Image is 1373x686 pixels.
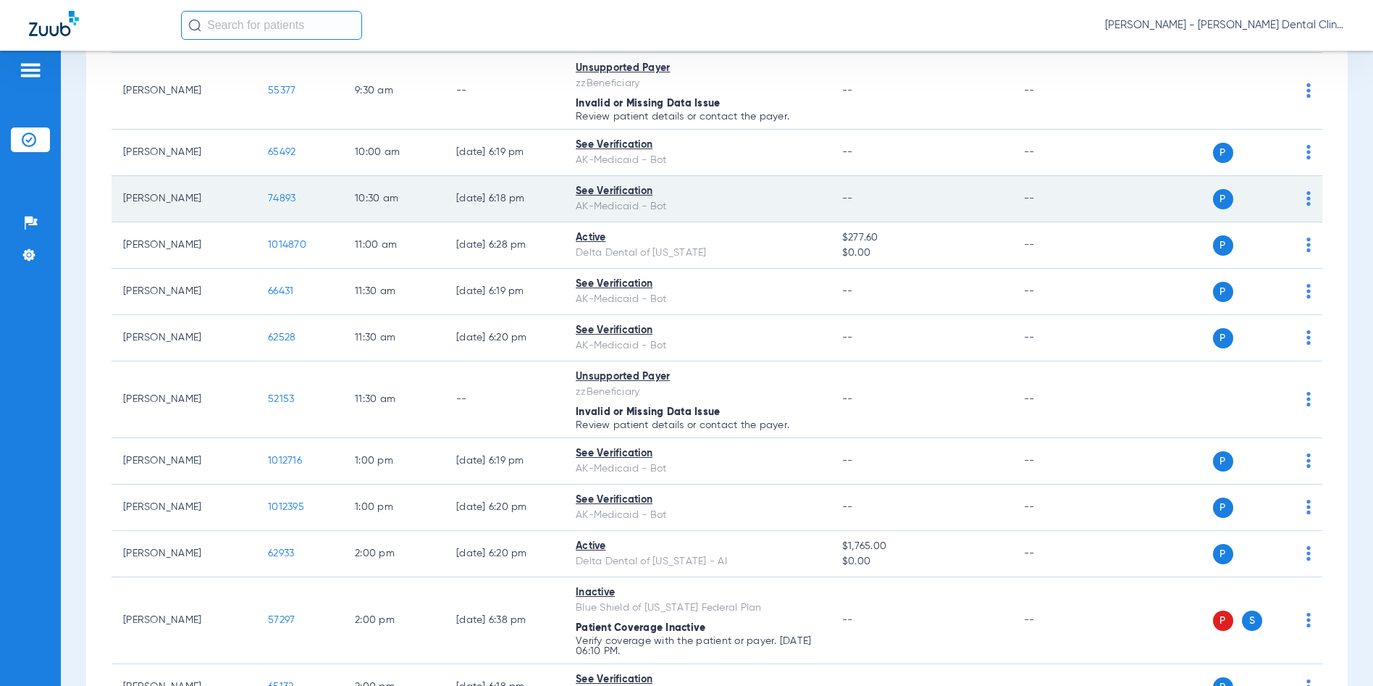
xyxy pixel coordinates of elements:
[181,11,362,40] input: Search for patients
[576,199,819,214] div: AK-Medicaid - Bot
[842,554,1001,569] span: $0.00
[576,153,819,168] div: AK-Medicaid - Bot
[1012,176,1110,222] td: --
[112,176,256,222] td: [PERSON_NAME]
[576,76,819,91] div: zzBeneficiary
[576,461,819,477] div: AK-Medicaid - Bot
[842,147,853,157] span: --
[576,230,819,246] div: Active
[343,438,445,485] td: 1:00 PM
[842,539,1001,554] span: $1,765.00
[343,577,445,664] td: 2:00 PM
[343,531,445,577] td: 2:00 PM
[1306,238,1311,252] img: group-dot-blue.svg
[576,385,819,400] div: zzBeneficiary
[112,269,256,315] td: [PERSON_NAME]
[576,112,819,122] p: Review patient details or contact the payer.
[1012,531,1110,577] td: --
[343,315,445,361] td: 11:30 AM
[343,361,445,438] td: 11:30 AM
[576,585,819,601] div: Inactive
[1105,18,1344,33] span: [PERSON_NAME] - [PERSON_NAME] Dental Clinic | SEARHC
[112,53,256,130] td: [PERSON_NAME]
[842,615,853,625] span: --
[576,184,819,199] div: See Verification
[842,246,1001,261] span: $0.00
[1012,53,1110,130] td: --
[576,61,819,76] div: Unsupported Payer
[445,53,564,130] td: --
[1012,130,1110,176] td: --
[343,176,445,222] td: 10:30 AM
[576,446,819,461] div: See Verification
[576,277,819,292] div: See Verification
[1306,284,1311,298] img: group-dot-blue.svg
[268,286,293,296] span: 66431
[112,315,256,361] td: [PERSON_NAME]
[576,493,819,508] div: See Verification
[1213,544,1233,564] span: P
[576,407,720,417] span: Invalid or Missing Data Issue
[1213,189,1233,209] span: P
[343,222,445,269] td: 11:00 AM
[1213,235,1233,256] span: P
[19,62,42,79] img: hamburger-icon
[576,508,819,523] div: AK-Medicaid - Bot
[445,485,564,531] td: [DATE] 6:20 PM
[112,577,256,664] td: [PERSON_NAME]
[268,332,295,343] span: 62528
[268,548,294,559] span: 62933
[1012,438,1110,485] td: --
[343,485,445,531] td: 1:00 PM
[1012,315,1110,361] td: --
[343,130,445,176] td: 10:00 AM
[842,502,853,512] span: --
[268,456,302,466] span: 1012716
[445,176,564,222] td: [DATE] 6:18 PM
[842,85,853,96] span: --
[1213,498,1233,518] span: P
[268,502,304,512] span: 1012395
[188,19,201,32] img: Search Icon
[1012,577,1110,664] td: --
[445,438,564,485] td: [DATE] 6:19 PM
[576,420,819,430] p: Review patient details or contact the payer.
[576,623,705,633] span: Patient Coverage Inactive
[343,269,445,315] td: 11:30 AM
[445,577,564,664] td: [DATE] 6:38 PM
[445,222,564,269] td: [DATE] 6:28 PM
[112,531,256,577] td: [PERSON_NAME]
[29,11,79,36] img: Zuub Logo
[445,315,564,361] td: [DATE] 6:20 PM
[576,292,819,307] div: AK-Medicaid - Bot
[842,286,853,296] span: --
[1306,392,1311,406] img: group-dot-blue.svg
[1306,330,1311,345] img: group-dot-blue.svg
[1306,613,1311,627] img: group-dot-blue.svg
[842,193,853,204] span: --
[268,147,295,157] span: 65492
[1306,191,1311,206] img: group-dot-blue.svg
[268,85,295,96] span: 55377
[576,601,819,616] div: Blue Shield of [US_STATE] Federal Plan
[445,531,564,577] td: [DATE] 6:20 PM
[112,361,256,438] td: [PERSON_NAME]
[268,615,295,625] span: 57297
[842,456,853,466] span: --
[1213,328,1233,348] span: P
[1301,616,1373,686] iframe: Chat Widget
[842,332,853,343] span: --
[1213,451,1233,472] span: P
[1012,361,1110,438] td: --
[1213,282,1233,302] span: P
[576,246,819,261] div: Delta Dental of [US_STATE]
[576,99,720,109] span: Invalid or Missing Data Issue
[576,338,819,354] div: AK-Medicaid - Bot
[842,230,1001,246] span: $277.60
[445,130,564,176] td: [DATE] 6:19 PM
[268,394,294,404] span: 52153
[1012,485,1110,531] td: --
[1306,83,1311,98] img: group-dot-blue.svg
[576,636,819,656] p: Verify coverage with the patient or payer. [DATE] 06:10 PM.
[112,485,256,531] td: [PERSON_NAME]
